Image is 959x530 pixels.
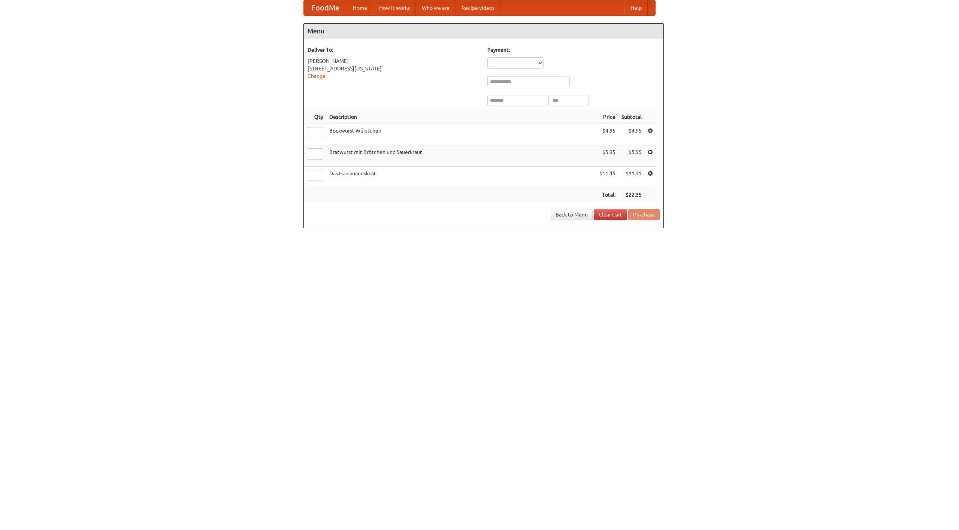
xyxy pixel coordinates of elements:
[624,0,648,15] a: Help
[618,124,645,145] td: $4.95
[373,0,416,15] a: How it works
[596,110,618,124] th: Price
[304,110,326,124] th: Qty
[326,167,596,188] td: Das Hausmannskost
[618,110,645,124] th: Subtotal
[628,209,660,220] button: Purchase
[618,188,645,202] th: $22.35
[596,188,618,202] th: Total:
[308,65,480,72] div: [STREET_ADDRESS][US_STATE]
[326,110,596,124] th: Description
[618,145,645,167] td: $5.95
[551,209,593,220] a: Back to Menu
[326,124,596,145] td: Bockwurst Würstchen
[596,124,618,145] td: $4.95
[416,0,456,15] a: Who we are
[347,0,373,15] a: Home
[618,167,645,188] td: $11.45
[596,145,618,167] td: $5.95
[487,46,660,54] h5: Payment:
[304,24,663,39] h4: Menu
[594,209,627,220] a: Clear Cart
[456,0,500,15] a: Recipe videos
[304,0,347,15] a: FoodMe
[308,57,480,65] div: [PERSON_NAME]
[596,167,618,188] td: $11.45
[308,73,326,79] a: Change
[308,46,480,54] h5: Deliver To:
[326,145,596,167] td: Bratwurst mit Brötchen und Sauerkraut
